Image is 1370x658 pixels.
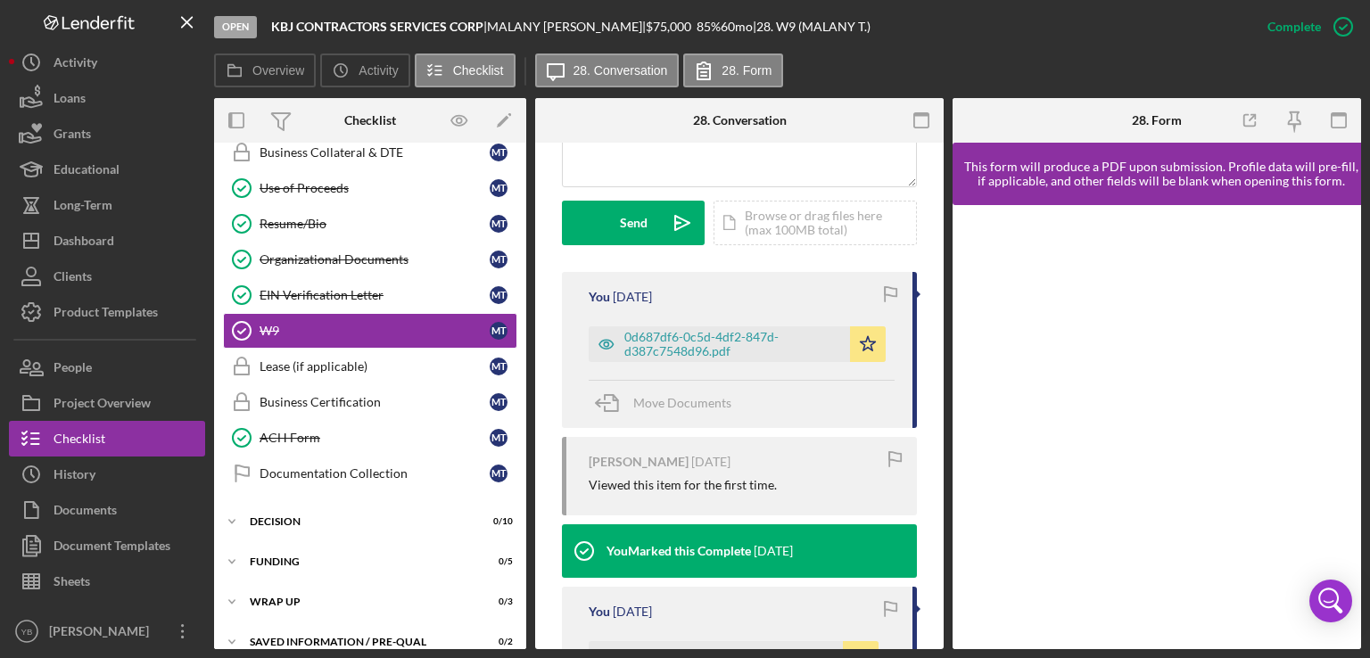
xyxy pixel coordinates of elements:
[490,322,508,340] div: M T
[490,393,508,411] div: M T
[260,359,490,374] div: Lease (if applicable)
[722,63,772,78] label: 28. Form
[223,242,517,277] a: Organizational DocumentsMT
[260,324,490,338] div: W9
[9,385,205,421] button: Project Overview
[260,145,490,160] div: Business Collateral & DTE
[490,251,508,268] div: M T
[252,63,304,78] label: Overview
[481,516,513,527] div: 0 / 10
[344,113,396,127] div: Checklist
[223,420,517,456] a: ACH FormMT
[9,492,205,528] a: Documents
[753,20,871,34] div: | 28. W9 (MALANY T.)
[490,465,508,482] div: M T
[1132,113,1182,127] div: 28. Form
[250,637,468,647] div: Saved Information / Pre-Qual
[9,563,205,599] button: Sheets
[250,596,468,607] div: Wrap up
[260,252,490,267] div: Organizational Documents
[260,395,490,409] div: Business Certification
[620,201,648,245] div: Send
[487,20,646,34] div: MALANY [PERSON_NAME] |
[1309,580,1352,622] div: Open Intercom Messenger
[453,63,504,78] label: Checklist
[490,429,508,447] div: M T
[589,478,777,492] div: Viewed this item for the first time.
[260,431,490,445] div: ACH Form
[271,20,487,34] div: |
[223,349,517,384] a: Lease (if applicable)MT
[9,528,205,563] button: Document Templates
[45,613,161,654] div: [PERSON_NAME]
[223,384,517,420] a: Business CertificationMT
[970,223,1345,631] iframe: Lenderfit form
[223,313,517,349] a: W9MT
[9,613,205,649] button: YB[PERSON_NAME]
[214,53,316,87] button: Overview
[535,53,680,87] button: 28. Conversation
[9,421,205,456] button: Checklist
[9,456,205,492] button: History
[1250,9,1361,45] button: Complete
[613,605,652,619] time: 2025-08-22 14:25
[562,201,705,245] button: Send
[54,421,105,461] div: Checklist
[490,358,508,375] div: M T
[260,288,490,302] div: EIN Verification Letter
[607,544,751,558] div: You Marked this Complete
[320,53,409,87] button: Activity
[223,277,517,313] a: EIN Verification LetterMT
[589,455,689,469] div: [PERSON_NAME]
[359,63,398,78] label: Activity
[754,544,793,558] time: 2025-08-22 14:25
[589,326,886,362] button: 0d687df6-0c5d-4df2-847d-d387c7548d96.pdf
[415,53,516,87] button: Checklist
[223,170,517,206] a: Use of ProceedsMT
[490,215,508,233] div: M T
[589,290,610,304] div: You
[21,627,33,637] text: YB
[613,290,652,304] time: 2025-09-03 15:33
[633,395,731,410] span: Move Documents
[223,456,517,491] a: Documentation CollectionMT
[223,206,517,242] a: Resume/BioMT
[481,556,513,567] div: 0 / 5
[574,63,668,78] label: 28. Conversation
[589,381,749,425] button: Move Documents
[271,19,483,34] b: KBJ CONTRACTORS SERVICES CORP
[250,516,468,527] div: Decision
[490,144,508,161] div: M T
[691,455,730,469] time: 2025-08-23 15:26
[54,456,95,497] div: History
[589,605,610,619] div: You
[683,53,783,87] button: 28. Form
[490,179,508,197] div: M T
